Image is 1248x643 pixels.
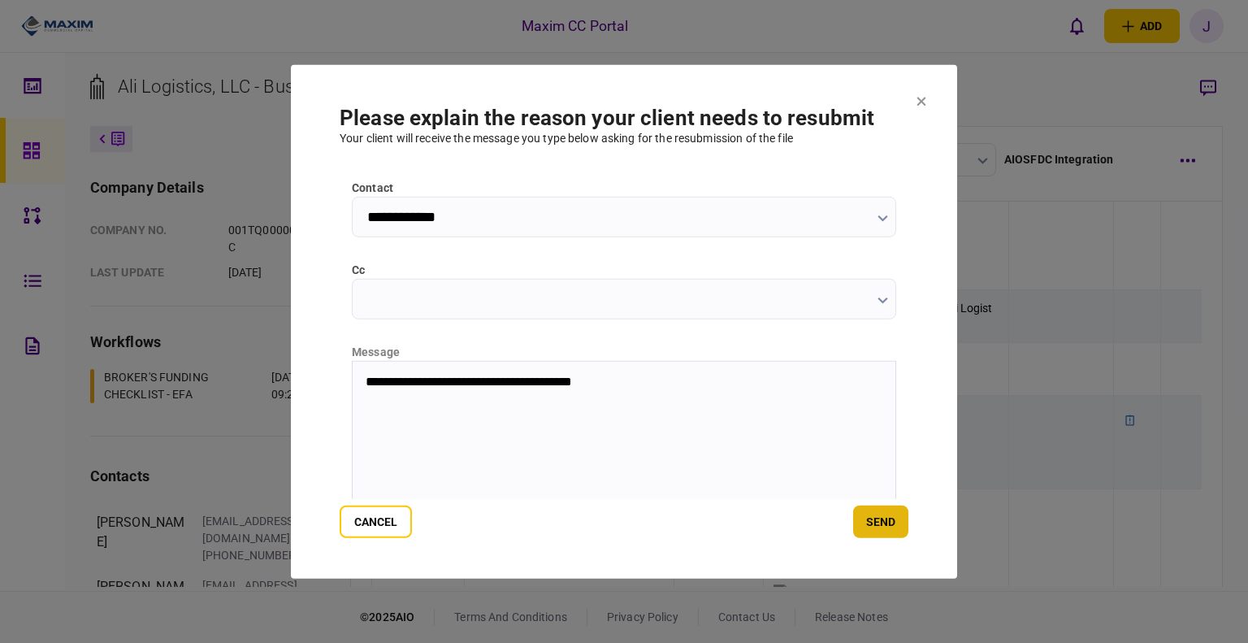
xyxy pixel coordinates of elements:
label: contact [352,179,896,196]
iframe: Rich Text Area [353,361,895,524]
button: send [853,506,908,538]
label: cc [352,261,896,278]
input: cc [352,278,896,319]
div: Your client will receive the message you type below asking for the resubmission of the file [340,129,908,146]
input: contact [352,196,896,237]
h1: Please explain the reason your client needs to resubmit [340,105,908,129]
div: message [352,343,896,360]
button: Cancel [340,506,412,538]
